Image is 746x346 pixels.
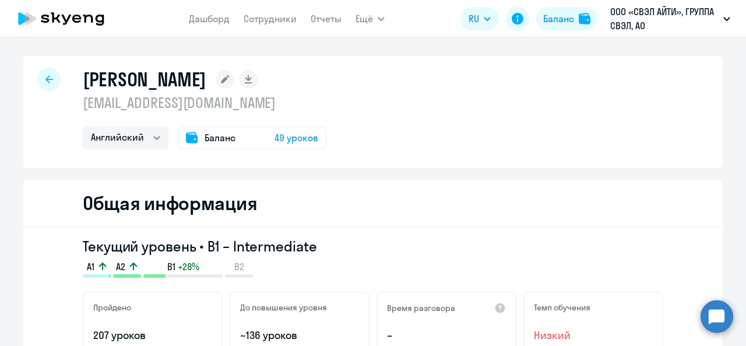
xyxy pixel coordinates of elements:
span: RU [469,12,479,26]
button: Балансbalance [536,7,597,30]
h5: Время разговора [387,303,455,313]
h1: [PERSON_NAME] [83,68,206,91]
img: balance [579,13,590,25]
h5: Пройдено [93,302,131,313]
a: Сотрудники [244,13,297,25]
h3: Текущий уровень • B1 – Intermediate [83,237,663,256]
h2: Общая информация [83,191,257,215]
p: [EMAIL_ADDRESS][DOMAIN_NAME] [83,93,326,112]
button: ООО «СВЭЛ АЙТИ», ГРУППА СВЭЛ, АО [604,5,736,33]
span: +28% [178,260,199,273]
button: Ещё [356,7,385,30]
a: Отчеты [311,13,342,25]
span: A1 [87,260,94,273]
span: Баланс [205,131,235,145]
p: ~136 уроков [240,328,359,343]
p: – [387,328,506,343]
span: A2 [116,260,125,273]
h5: Темп обучения [534,302,590,313]
a: Дашборд [189,13,230,25]
span: B1 [167,260,175,273]
div: Баланс [543,12,574,26]
span: B2 [234,260,244,273]
h5: До повышения уровня [240,302,327,313]
button: RU [460,7,499,30]
p: ООО «СВЭЛ АЙТИ», ГРУППА СВЭЛ, АО [610,5,719,33]
span: 49 уроков [275,131,318,145]
p: 207 уроков [93,328,212,343]
span: Низкий [534,328,653,343]
span: Ещё [356,12,373,26]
